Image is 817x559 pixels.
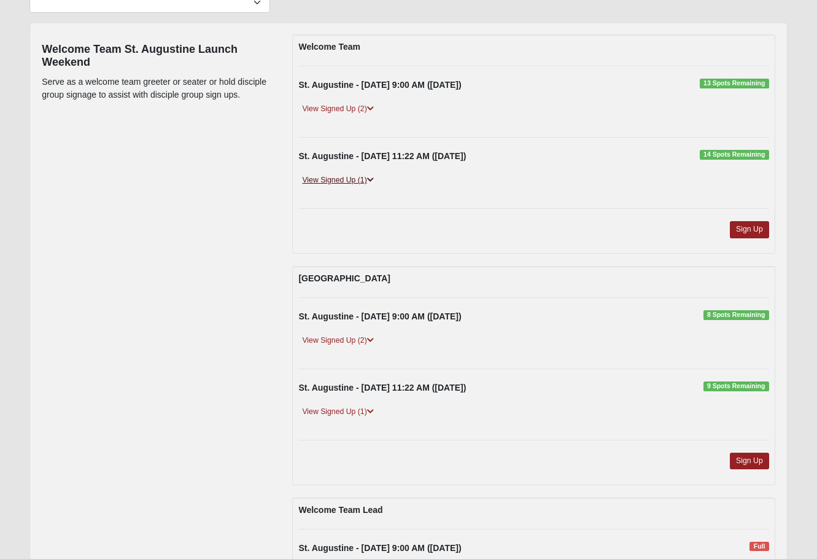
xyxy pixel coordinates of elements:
[298,174,377,187] a: View Signed Up (1)
[298,383,466,393] strong: St. Augustine - [DATE] 11:22 AM ([DATE])
[298,334,377,347] a: View Signed Up (2)
[730,453,769,469] a: Sign Up
[298,505,382,515] strong: Welcome Team Lead
[42,76,274,101] p: Serve as a welcome team greeter or seater or hold disciple group signage to assist with disciple ...
[298,103,377,115] a: View Signed Up (2)
[298,273,390,283] strong: [GEOGRAPHIC_DATA]
[700,79,769,88] span: 13 Spots Remaining
[703,310,769,320] span: 8 Spots Remaining
[298,543,461,553] strong: St. Augustine - [DATE] 9:00 AM ([DATE])
[700,150,769,160] span: 14 Spots Remaining
[703,381,769,391] span: 9 Spots Remaining
[298,405,377,418] a: View Signed Up (1)
[298,80,461,90] strong: St. Augustine - [DATE] 9:00 AM ([DATE])
[730,221,769,238] a: Sign Up
[298,311,461,321] strong: St. Augustine - [DATE] 9:00 AM ([DATE])
[749,542,769,552] span: Full
[42,43,274,69] h4: Welcome Team St. Augustine Launch Weekend
[298,42,360,52] strong: Welcome Team
[298,151,466,161] strong: St. Augustine - [DATE] 11:22 AM ([DATE])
